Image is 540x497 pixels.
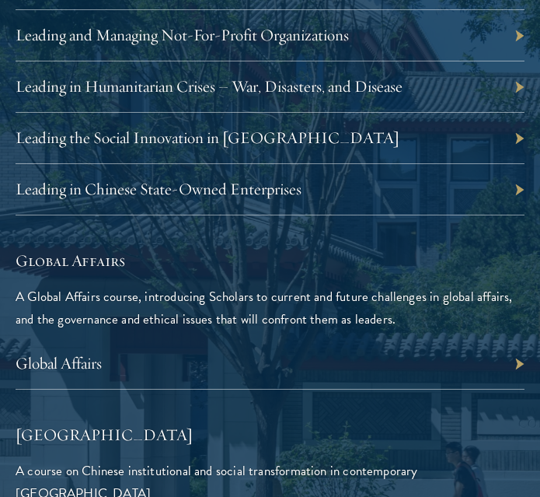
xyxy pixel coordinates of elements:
[16,285,524,331] p: A Global Affairs course, introducing Scholars to current and future challenges in global affairs,...
[16,25,349,45] a: Leading and Managing Not-For-Profit Organizations
[16,250,524,272] h5: Global Affairs
[16,128,399,148] a: Leading the Social Innovation in [GEOGRAPHIC_DATA]
[16,179,301,199] a: Leading in Chinese State-Owned Enterprises
[16,425,524,446] h5: [GEOGRAPHIC_DATA]
[16,353,102,373] a: Global Affairs
[16,76,402,96] a: Leading in Humanitarian Crises – War, Disasters, and Disease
